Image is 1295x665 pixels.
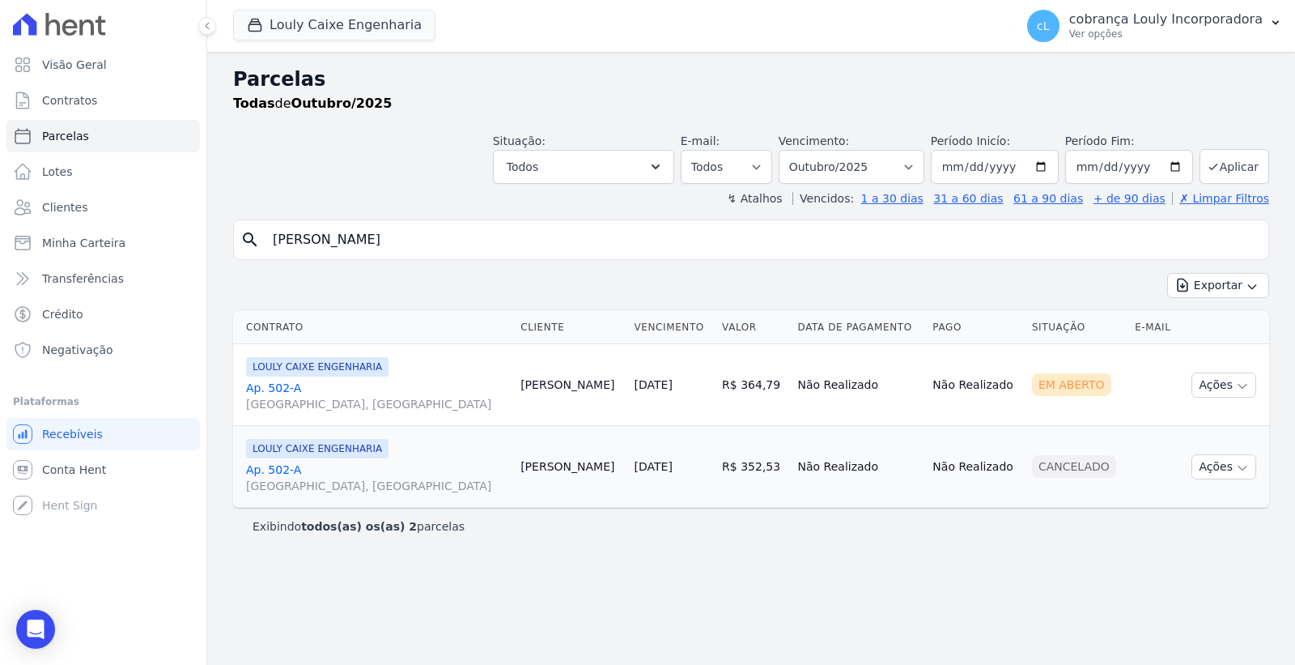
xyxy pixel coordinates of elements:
a: Lotes [6,156,200,188]
span: LOULY CAIXE ENGENHARIA [246,439,388,458]
p: Ver opções [1069,28,1263,40]
a: Conta Hent [6,454,200,486]
th: Vencimento [628,311,716,344]
a: 31 a 60 dias [933,192,1003,205]
a: Minha Carteira [6,227,200,259]
span: Lotes [42,164,73,180]
td: Não Realizado [792,344,927,426]
span: Clientes [42,199,87,215]
span: Transferências [42,271,124,287]
label: E-mail: [681,134,720,147]
button: cL cobrança Louly Incorporadora Ver opções [1014,3,1295,49]
a: Parcelas [6,120,200,152]
a: Contratos [6,84,200,117]
button: Exportar [1167,273,1269,298]
span: cL [1037,20,1050,32]
div: Em Aberto [1032,373,1111,396]
th: Data de Pagamento [792,311,927,344]
a: Recebíveis [6,418,200,450]
label: Situação: [493,134,546,147]
td: Não Realizado [792,426,927,508]
span: [GEOGRAPHIC_DATA], [GEOGRAPHIC_DATA] [246,478,507,494]
p: de [233,94,392,113]
a: Ap. 502-A[GEOGRAPHIC_DATA], [GEOGRAPHIC_DATA] [246,462,507,494]
td: R$ 364,79 [715,344,791,426]
span: Todos [507,157,538,177]
div: Cancelado [1032,455,1116,478]
div: Plataformas [13,392,193,411]
label: Vencimento: [779,134,849,147]
td: Não Realizado [926,426,1025,508]
button: Ações [1191,454,1256,480]
span: Crédito [42,306,83,322]
span: [GEOGRAPHIC_DATA], [GEOGRAPHIC_DATA] [246,396,507,412]
label: Período Fim: [1065,133,1193,150]
th: Valor [715,311,791,344]
a: [DATE] [635,460,673,473]
a: Visão Geral [6,49,200,81]
td: [PERSON_NAME] [514,426,627,508]
a: 1 a 30 dias [861,192,923,205]
span: Minha Carteira [42,235,125,251]
th: Contrato [233,311,514,344]
th: Cliente [514,311,627,344]
a: 61 a 90 dias [1013,192,1083,205]
a: Transferências [6,262,200,295]
span: Negativação [42,342,113,358]
a: Clientes [6,191,200,224]
span: LOULY CAIXE ENGENHARIA [246,357,388,377]
label: ↯ Atalhos [727,192,782,205]
b: todos(as) os(as) 2 [301,520,417,533]
strong: Outubro/2025 [291,96,393,111]
button: Louly Caixe Engenharia [233,10,435,40]
td: Não Realizado [926,344,1025,426]
a: [DATE] [635,378,673,391]
span: Conta Hent [42,462,106,478]
th: Pago [926,311,1025,344]
button: Todos [493,150,674,184]
a: Ap. 502-A[GEOGRAPHIC_DATA], [GEOGRAPHIC_DATA] [246,380,507,412]
span: Recebíveis [42,426,103,442]
i: search [240,230,260,249]
td: R$ 352,53 [715,426,791,508]
a: + de 90 dias [1093,192,1165,205]
strong: Todas [233,96,275,111]
th: E-mail [1128,311,1180,344]
label: Vencidos: [792,192,854,205]
button: Ações [1191,373,1256,398]
input: Buscar por nome do lote ou do cliente [263,224,1262,256]
th: Situação [1025,311,1128,344]
p: cobrança Louly Incorporadora [1069,11,1263,28]
span: Contratos [42,92,97,109]
label: Período Inicío: [931,134,1010,147]
p: Exibindo parcelas [253,518,465,535]
div: Open Intercom Messenger [16,610,55,649]
a: ✗ Limpar Filtros [1172,192,1269,205]
h2: Parcelas [233,65,1269,94]
a: Crédito [6,298,200,330]
td: [PERSON_NAME] [514,344,627,426]
a: Negativação [6,334,200,366]
span: Visão Geral [42,57,107,73]
button: Aplicar [1199,149,1269,184]
span: Parcelas [42,128,89,144]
